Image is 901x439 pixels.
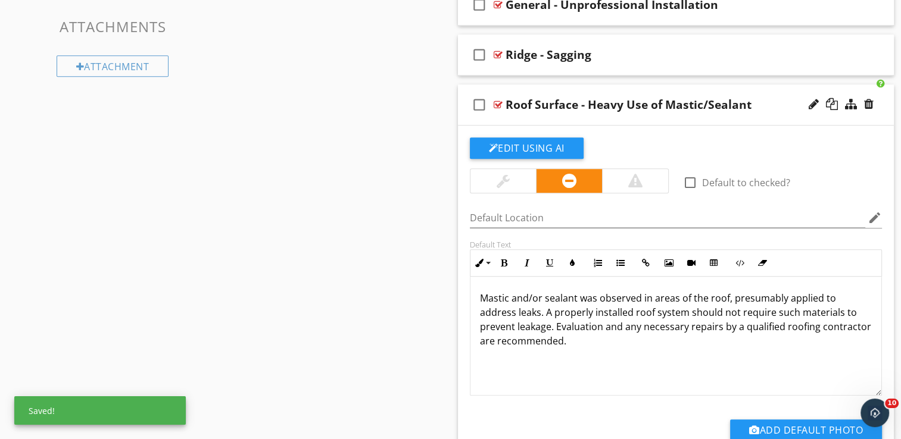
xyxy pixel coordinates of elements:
[861,399,889,427] iframe: Intercom live chat
[506,48,591,62] div: Ridge - Sagging
[703,252,725,274] button: Insert Table
[561,252,584,274] button: Colors
[609,252,632,274] button: Unordered List
[470,137,584,159] button: Edit Using AI
[470,90,489,119] i: check_box_outline_blank
[635,252,657,274] button: Insert Link (Ctrl+K)
[470,240,883,249] div: Default Text
[587,252,609,274] button: Ordered List
[480,291,872,348] p: Mastic and/or sealant was observed in areas of the roof, presumably applied to address leaks. A p...
[470,252,493,274] button: Inline Style
[868,211,882,225] i: edit
[657,252,680,274] button: Insert Image (Ctrl+P)
[506,98,752,112] div: Roof Surface - Heavy Use of Mastic/Sealant
[57,55,169,77] div: Attachment
[728,252,751,274] button: Code View
[14,396,186,425] div: Saved!
[470,208,866,228] input: Default Location
[470,40,489,69] i: check_box_outline_blank
[516,252,538,274] button: Italic (Ctrl+I)
[493,252,516,274] button: Bold (Ctrl+B)
[538,252,561,274] button: Underline (Ctrl+U)
[702,177,790,189] label: Default to checked?
[751,252,774,274] button: Clear Formatting
[885,399,899,408] span: 10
